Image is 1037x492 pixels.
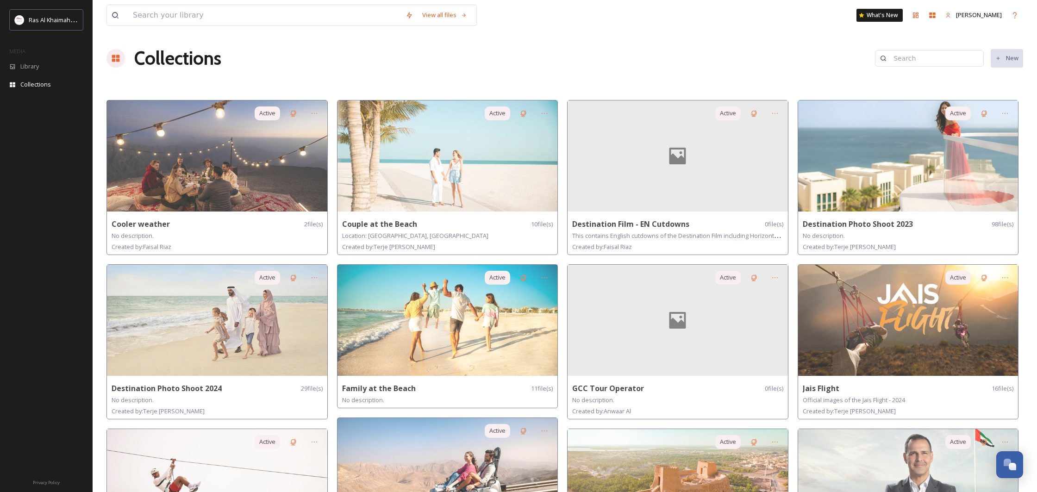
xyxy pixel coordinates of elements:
[572,396,614,404] span: No description.
[572,407,631,415] span: Created by: Anwaar Al
[33,476,60,487] a: Privacy Policy
[992,220,1013,229] span: 98 file(s)
[107,265,327,376] img: b247c5c7-76c1-4511-a868-7f05f0ad745b.jpg
[856,9,903,22] a: What's New
[992,384,1013,393] span: 16 file(s)
[531,384,553,393] span: 11 file(s)
[531,220,553,229] span: 10 file(s)
[134,44,221,72] a: Collections
[337,100,558,212] img: 7e8a814c-968e-46a8-ba33-ea04b7243a5d.jpg
[301,384,323,393] span: 29 file(s)
[20,80,51,89] span: Collections
[112,383,222,393] strong: Destination Photo Shoot 2024
[720,437,736,446] span: Active
[720,273,736,282] span: Active
[991,49,1023,67] button: New
[889,49,979,68] input: Search
[950,273,966,282] span: Active
[798,100,1018,212] img: f0ae1fde-13b4-46c4-80dc-587e454a40a6.jpg
[112,219,170,229] strong: Cooler weather
[950,109,966,118] span: Active
[304,220,323,229] span: 2 file(s)
[996,451,1023,478] button: Open Chat
[107,100,327,212] img: 3fee7373-bc30-4870-881d-a1ce1f855b52.jpg
[489,426,506,435] span: Active
[342,396,384,404] span: No description.
[720,109,736,118] span: Active
[342,243,435,251] span: Created by: Terje [PERSON_NAME]
[337,265,558,376] img: 40833ac2-9b7e-441e-9c37-82b00e6b34d8.jpg
[29,15,160,24] span: Ras Al Khaimah Tourism Development Authority
[342,231,488,240] span: Location: [GEOGRAPHIC_DATA], [GEOGRAPHIC_DATA]
[572,219,689,229] strong: Destination Film - EN Cutdowns
[489,109,506,118] span: Active
[342,383,416,393] strong: Family at the Beach
[9,48,25,55] span: MEDIA
[803,407,896,415] span: Created by: Terje [PERSON_NAME]
[259,109,275,118] span: Active
[803,396,905,404] span: Official images of the Jais Flight - 2024
[956,11,1002,19] span: [PERSON_NAME]
[765,220,783,229] span: 0 file(s)
[950,437,966,446] span: Active
[798,265,1018,376] img: 00673e52-cc5a-420c-a61f-7b8abfb0f54c.jpg
[259,437,275,446] span: Active
[803,219,913,229] strong: Destination Photo Shoot 2023
[803,383,839,393] strong: Jais Flight
[112,396,154,404] span: No description.
[941,6,1006,24] a: [PERSON_NAME]
[572,231,990,240] span: This contains English cutdowns of the Destination Film including Horizontal & Vertical. [PERSON_N...
[33,480,60,486] span: Privacy Policy
[259,273,275,282] span: Active
[572,243,632,251] span: Created by: Faisal Riaz
[489,273,506,282] span: Active
[572,383,644,393] strong: GCC Tour Operator
[112,243,171,251] span: Created by: Faisal Riaz
[128,5,401,25] input: Search your library
[765,384,783,393] span: 0 file(s)
[112,407,205,415] span: Created by: Terje [PERSON_NAME]
[803,231,845,240] span: No description.
[20,62,39,71] span: Library
[418,6,472,24] a: View all files
[342,219,417,229] strong: Couple at the Beach
[15,15,24,25] img: Logo_RAKTDA_RGB-01.png
[803,243,896,251] span: Created by: Terje [PERSON_NAME]
[112,231,154,240] span: No description.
